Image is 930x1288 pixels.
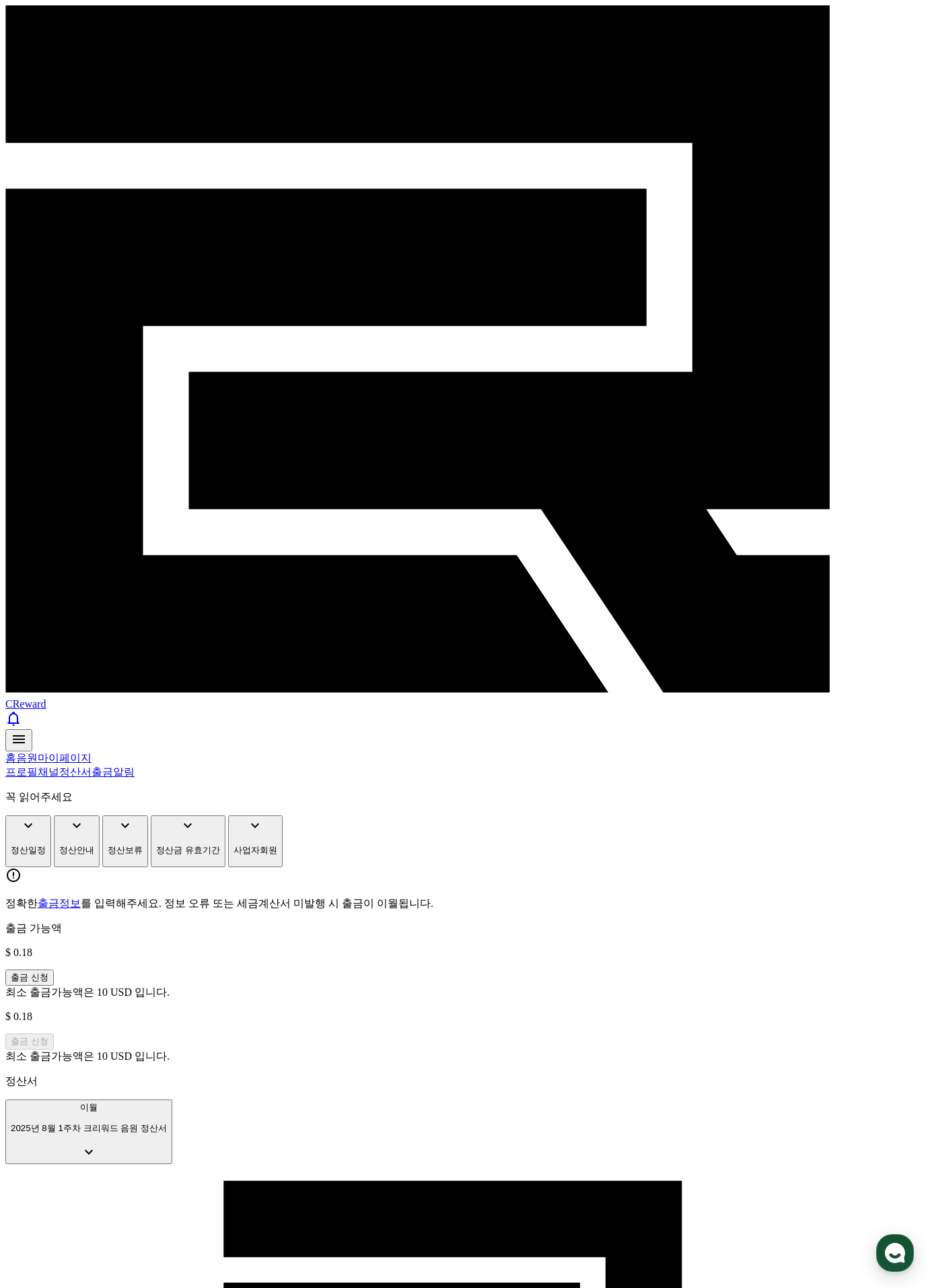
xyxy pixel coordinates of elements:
[5,815,51,868] button: 정산일정
[5,752,16,764] a: 홈
[11,1122,167,1134] p: 2025년 8월 1주차 크리워드 음원 정산서
[5,922,925,936] p: 출금 가능액
[156,844,220,856] p: 정산금 유효기간
[234,844,277,856] p: 사업자회원
[5,970,54,986] button: 출금 신청
[11,844,46,856] p: 정산일정
[80,1102,98,1112] span: 이월
[54,815,100,868] button: 정산안내
[16,752,38,764] a: 음원
[113,766,135,778] a: 알림
[5,698,46,710] span: CReward
[5,986,170,998] span: 최소 출금가능액은 10 USD 입니다.
[228,815,283,868] button: 사업자회원
[5,766,38,778] a: 프로필
[92,766,113,778] a: 출금
[5,947,925,959] p: $ 0.18
[151,815,225,868] button: 정산금 유효기간
[5,1050,170,1062] span: 최소 출금가능액은 10 USD 입니다.
[5,686,925,710] a: CReward
[5,1033,54,1050] button: 출금 신청
[5,1011,925,1023] p: $ 0.18
[59,844,94,856] p: 정산안내
[5,897,925,911] p: 정확한 를 입력해주세요. 정보 오류 또는 세금계산서 미발행 시 출금이 이월됩니다.
[5,1075,925,1089] p: 정산서
[38,766,59,778] a: 채널
[5,1099,172,1164] button: 이월 2025년 8월 1주차 크리워드 음원 정산서
[38,752,92,764] a: 마이페이지
[59,766,92,778] a: 정산서
[38,897,81,909] a: 출금정보
[5,790,925,805] p: 꼭 읽어주세요
[102,815,148,868] button: 정산보류
[108,844,143,856] p: 정산보류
